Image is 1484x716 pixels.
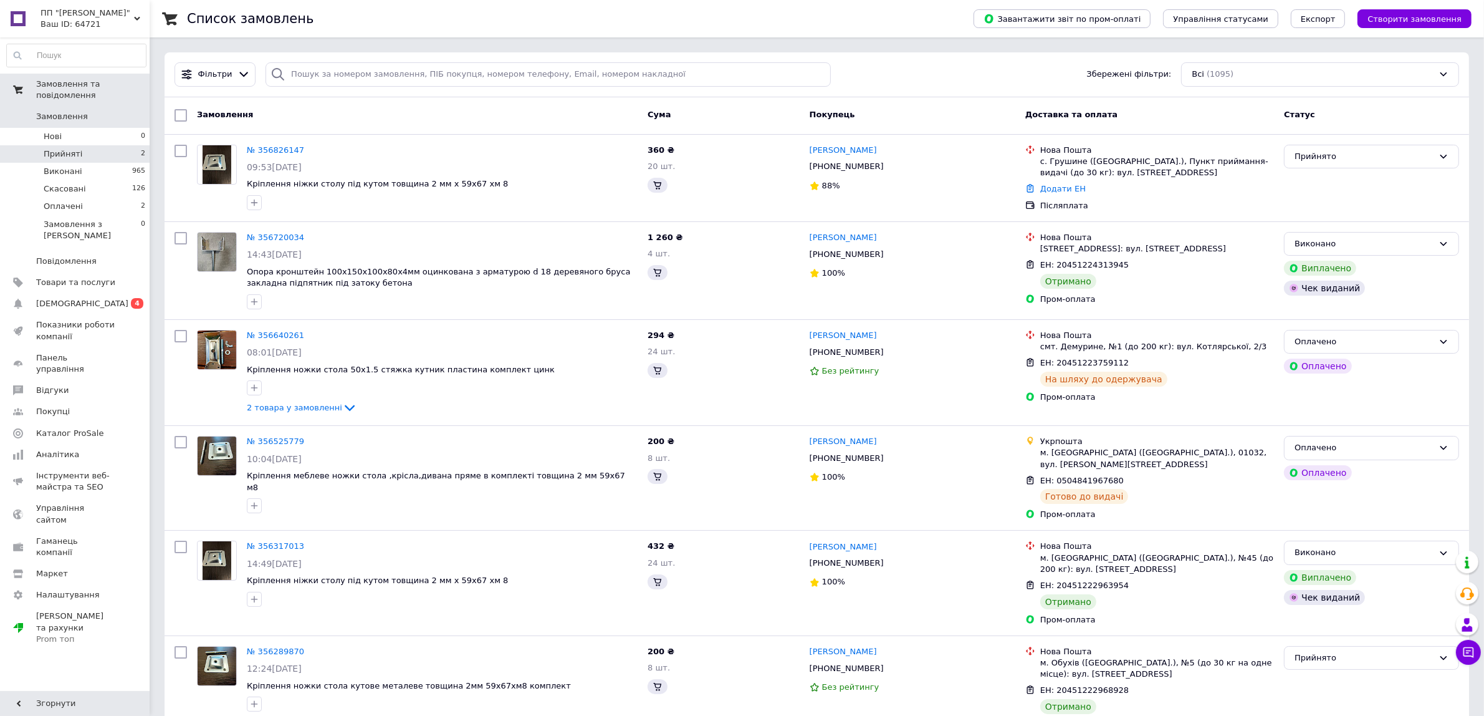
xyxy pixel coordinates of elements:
[247,471,625,492] a: Кріплення меблеве ножки стола ,крісла,дивана пряме в комплекті товщина 2 мм 59х67 м8
[198,647,236,685] img: Фото товару
[1040,145,1274,156] div: Нова Пошта
[1040,260,1129,269] span: ЕН: 20451224313945
[266,62,831,87] input: Пошук за номером замовлення, ПІБ покупця, номером телефону, Email, номером накладної
[1284,359,1351,374] div: Оплачено
[36,536,115,558] span: Гаманець компанії
[648,249,670,258] span: 4 шт.
[1040,184,1086,193] a: Додати ЕН
[1040,274,1096,289] div: Отримано
[1173,14,1268,24] span: Управління статусами
[1040,392,1274,403] div: Пром-оплата
[198,69,232,80] span: Фільтри
[974,9,1151,28] button: Завантажити звіт по пром-оплаті
[36,385,69,396] span: Відгуки
[1040,685,1129,695] span: ЕН: 20451222968928
[810,145,877,157] a: [PERSON_NAME]
[44,148,82,160] span: Прийняті
[822,366,879,375] span: Без рейтингу
[132,183,145,195] span: 126
[1295,238,1434,251] div: Виконано
[36,406,70,417] span: Покупці
[41,7,134,19] span: ПП "Антоній"
[247,576,508,585] a: Кріплення ніжки столу під кутом товщина 2 мм х 59х67 хм 8
[810,330,877,342] a: [PERSON_NAME]
[822,577,845,586] span: 100%
[1284,570,1356,585] div: Виплачено
[141,131,145,142] span: 0
[44,219,141,241] span: Замовлення з [PERSON_NAME]
[1087,69,1172,80] span: Збережені фільтри:
[247,664,302,674] span: 12:24[DATE]
[1207,69,1233,79] span: (1095)
[648,453,670,463] span: 8 шт.
[1040,232,1274,243] div: Нова Пошта
[197,145,237,185] a: Фото товару
[141,219,145,241] span: 0
[1284,261,1356,276] div: Виплачено
[1357,9,1472,28] button: Створити замовлення
[648,663,670,672] span: 8 шт.
[807,660,886,677] div: [PHONE_NUMBER]
[648,347,675,356] span: 24 шт.
[44,131,62,142] span: Нові
[132,166,145,177] span: 965
[141,201,145,212] span: 2
[247,331,304,340] a: № 356640261
[1295,652,1434,665] div: Прийнято
[247,145,304,155] a: № 356826147
[648,233,682,242] span: 1 260 ₴
[141,148,145,160] span: 2
[1040,294,1274,305] div: Пром-оплата
[1040,489,1129,504] div: Готово до видачі
[1284,465,1351,480] div: Оплачено
[247,162,302,172] span: 09:53[DATE]
[1040,646,1274,657] div: Нова Пошта
[36,428,103,439] span: Каталог ProSale
[1345,14,1472,23] a: Створити замовлення
[1284,281,1365,296] div: Чек виданий
[197,232,237,272] a: Фото товару
[197,330,237,370] a: Фото товару
[807,450,886,467] div: [PHONE_NUMBER]
[822,181,840,190] span: 88%
[36,352,115,375] span: Панель управління
[648,110,671,119] span: Cума
[1192,69,1204,80] span: Всі
[7,44,146,67] input: Пошук
[810,110,855,119] span: Покупець
[198,437,236,475] img: Фото товару
[247,437,304,446] a: № 356525779
[44,183,86,195] span: Скасовані
[1291,9,1346,28] button: Експорт
[36,634,115,645] div: Prom топ
[36,470,115,493] span: Інструменти веб-майстра та SEO
[648,647,674,656] span: 200 ₴
[36,503,115,525] span: Управління сайтом
[247,403,342,412] span: 2 товара у замовленні
[247,179,508,188] a: Кріплення ніжки столу під кутом товщина 2 мм х 59х67 хм 8
[247,347,302,357] span: 08:01[DATE]
[197,436,237,476] a: Фото товару
[36,256,97,267] span: Повідомлення
[131,298,143,309] span: 4
[1040,436,1274,447] div: Укрпошта
[197,646,237,686] a: Фото товару
[648,558,675,568] span: 24 шт.
[822,472,845,481] span: 100%
[810,436,877,448] a: [PERSON_NAME]
[1456,640,1481,665] button: Чат з покупцем
[1040,581,1129,590] span: ЕН: 20451222963954
[247,365,555,374] span: Кріплення ножки стола 50х1.5 стяжка кутник пластина комплект цинк
[247,267,631,288] a: Опора кронштейн 100х150х100х80х4мм оцинкована з арматурою d 18 деревяного бруса закладна підпятни...
[41,19,150,30] div: Ваш ID: 64721
[1040,614,1274,626] div: Пром-оплата
[1040,657,1274,680] div: м. Обухів ([GEOGRAPHIC_DATA].), №5 (до 30 кг на одне місце): вул. [STREET_ADDRESS]
[648,541,674,551] span: 432 ₴
[247,249,302,259] span: 14:43[DATE]
[810,646,877,658] a: [PERSON_NAME]
[247,403,357,412] a: 2 товара у замовленні
[1040,541,1274,552] div: Нова Пошта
